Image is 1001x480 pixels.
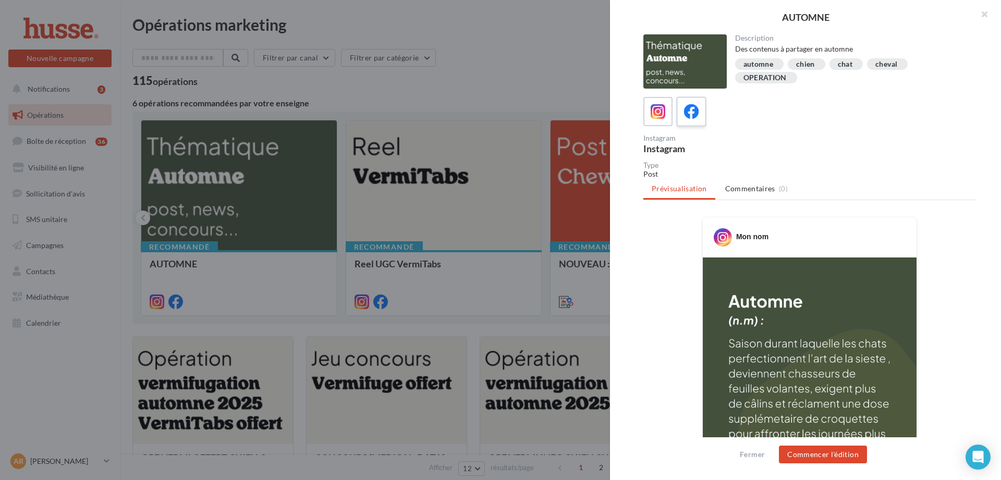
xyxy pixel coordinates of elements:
[838,60,852,68] div: chat
[796,60,815,68] div: chien
[743,74,787,82] div: OPERATION
[735,34,968,42] div: Description
[735,44,968,54] div: Des contenus à partager en automne
[736,448,769,461] button: Fermer
[643,162,976,169] div: Type
[643,144,805,153] div: Instagram
[643,169,976,179] div: Post
[875,60,897,68] div: cheval
[736,231,768,242] div: Mon nom
[779,446,867,463] button: Commencer l'édition
[743,60,773,68] div: automne
[966,445,991,470] div: Open Intercom Messenger
[627,13,984,22] div: AUTOMNE
[643,134,805,142] div: Instagram
[725,183,775,194] span: Commentaires
[779,184,788,193] span: (0)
